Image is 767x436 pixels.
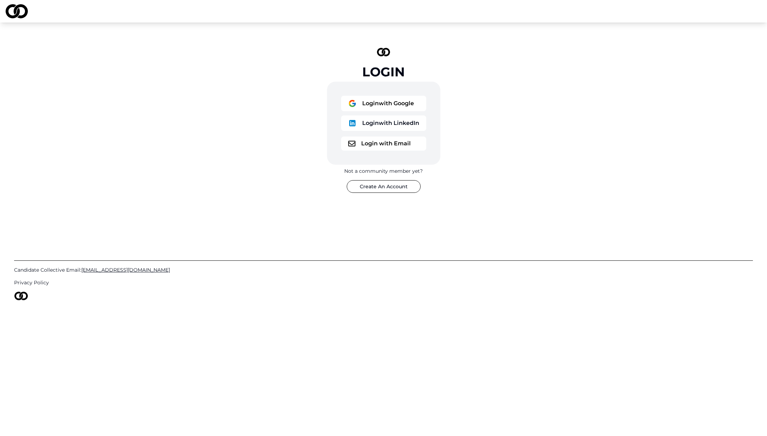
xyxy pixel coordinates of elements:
img: logo [348,99,357,108]
img: logo [377,48,390,56]
img: logo [14,292,28,300]
a: Candidate Collective Email:[EMAIL_ADDRESS][DOMAIN_NAME] [14,266,753,273]
button: logoLoginwith Google [341,96,426,111]
button: logoLogin with Email [341,137,426,151]
img: logo [6,4,28,18]
img: logo [348,141,356,146]
img: logo [348,119,357,127]
a: Privacy Policy [14,279,753,286]
button: logoLoginwith LinkedIn [341,115,426,131]
button: Create An Account [347,180,421,193]
div: Login [362,65,405,79]
div: Not a community member yet? [344,168,423,175]
span: [EMAIL_ADDRESS][DOMAIN_NAME] [81,267,170,273]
